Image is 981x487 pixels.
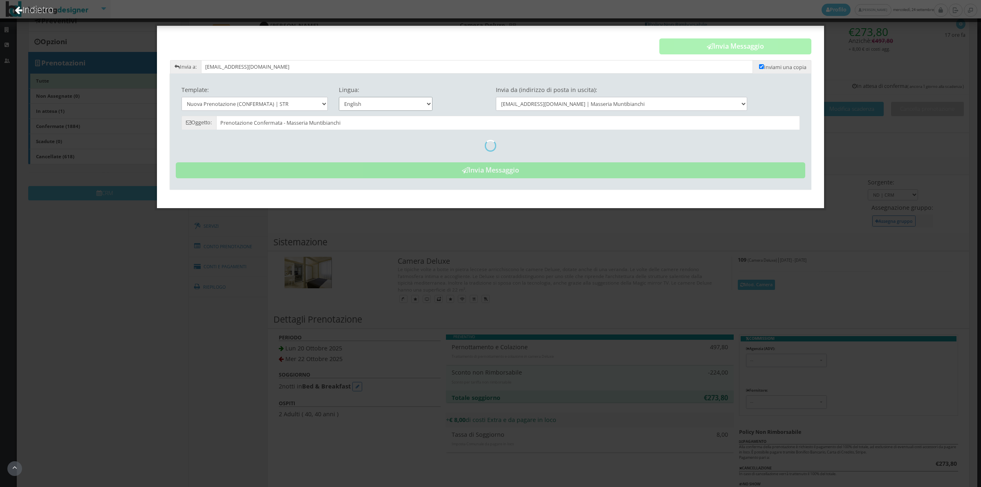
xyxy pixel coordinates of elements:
[181,86,328,93] h4: Template:
[170,60,202,74] span: Invia a:
[496,86,747,93] h4: Invia da (indirizzo di posta in uscita):
[764,64,806,71] span: Inviami una copia
[181,116,217,129] span: Oggetto:
[339,86,433,93] h4: Lingua:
